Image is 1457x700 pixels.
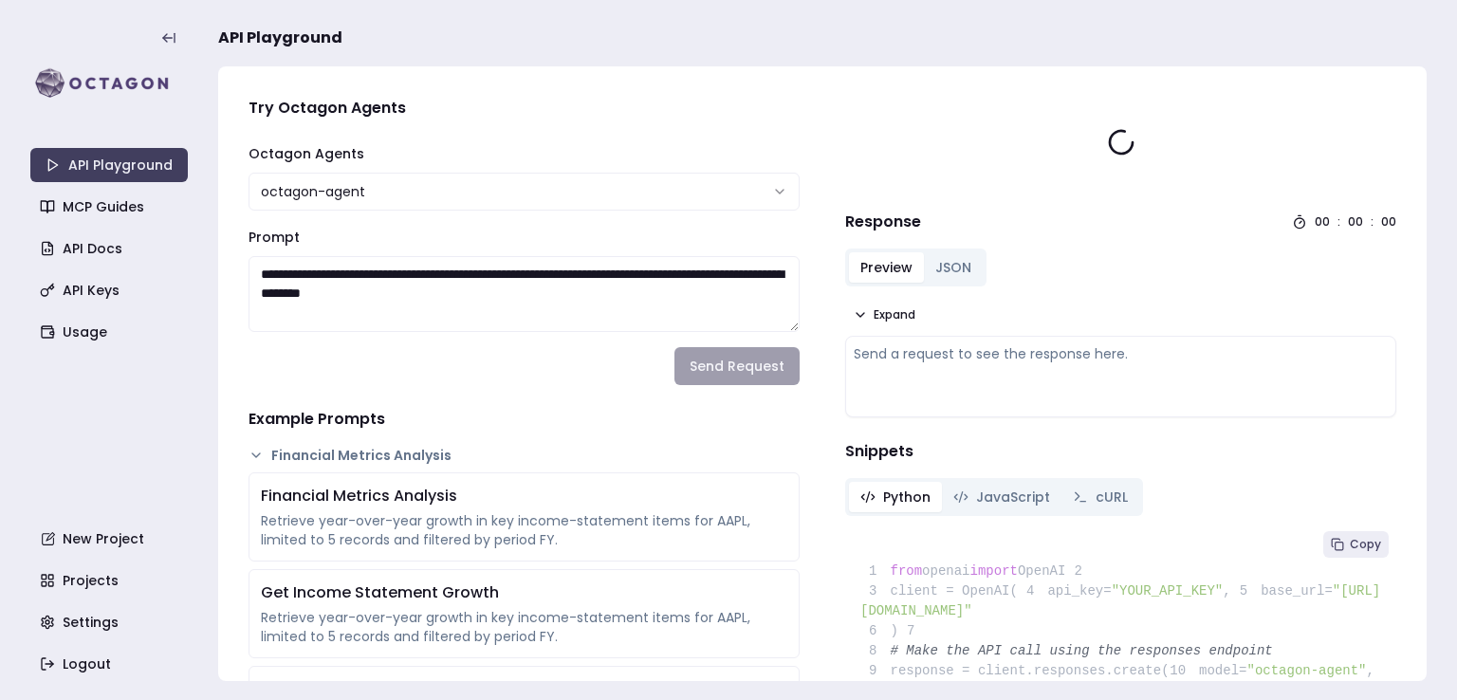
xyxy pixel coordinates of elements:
img: logo-rect-yK7x_WSZ.svg [30,64,188,102]
a: API Docs [32,231,190,266]
span: model= [1199,663,1246,678]
span: 5 [1231,581,1262,601]
h4: Try Octagon Agents [249,97,800,120]
span: client = OpenAI( [860,583,1018,599]
h4: Snippets [845,440,1396,463]
span: , [1223,583,1230,599]
div: Get Income Statement Growth [261,581,787,604]
a: Logout [32,647,190,681]
span: API Playground [218,27,342,49]
button: Preview [849,252,924,283]
label: Octagon Agents [249,144,364,163]
span: cURL [1096,488,1128,507]
h4: Example Prompts [249,408,800,431]
span: 8 [860,641,891,661]
span: 10 [1170,661,1200,681]
button: Copy [1323,531,1389,558]
span: 2 [1065,562,1096,581]
a: New Project [32,522,190,556]
a: Usage [32,315,190,349]
span: 6 [860,621,891,641]
span: import [970,563,1018,579]
button: JSON [924,252,983,283]
span: 7 [898,621,929,641]
div: Retrieve year-over-year growth in key income-statement items for AAPL, limited to 5 records and f... [261,608,787,646]
span: base_url= [1261,583,1333,599]
span: 9 [860,661,891,681]
span: # Make the API call using the responses endpoint [891,643,1273,658]
h4: Response [845,211,921,233]
a: Projects [32,563,190,598]
span: "octagon-agent" [1246,663,1366,678]
span: Expand [874,307,915,322]
a: Settings [32,605,190,639]
span: response = client.responses.create( [860,663,1170,678]
div: Financial Metrics Analysis [261,485,787,507]
span: openai [922,563,969,579]
span: 1 [860,562,891,581]
span: ) [860,623,898,638]
div: Retrieve year-over-year growth in key income-statement items for AAPL, limited to 5 records and f... [261,511,787,549]
span: api_key= [1047,583,1111,599]
a: API Keys [32,273,190,307]
span: 4 [1018,581,1048,601]
span: from [891,563,923,579]
div: : [1371,214,1374,230]
a: API Playground [30,148,188,182]
div: Send a request to see the response here. [854,344,1388,363]
span: JavaScript [976,488,1050,507]
div: 00 [1348,214,1363,230]
div: 00 [1381,214,1396,230]
button: Expand [845,302,923,328]
label: Prompt [249,228,300,247]
span: Python [883,488,931,507]
span: OpenAI [1018,563,1065,579]
a: MCP Guides [32,190,190,224]
div: : [1337,214,1340,230]
span: Copy [1350,537,1381,552]
div: 00 [1315,214,1330,230]
span: "YOUR_API_KEY" [1112,583,1224,599]
span: 3 [860,581,891,601]
button: Financial Metrics Analysis [249,446,800,465]
span: , [1367,663,1374,678]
